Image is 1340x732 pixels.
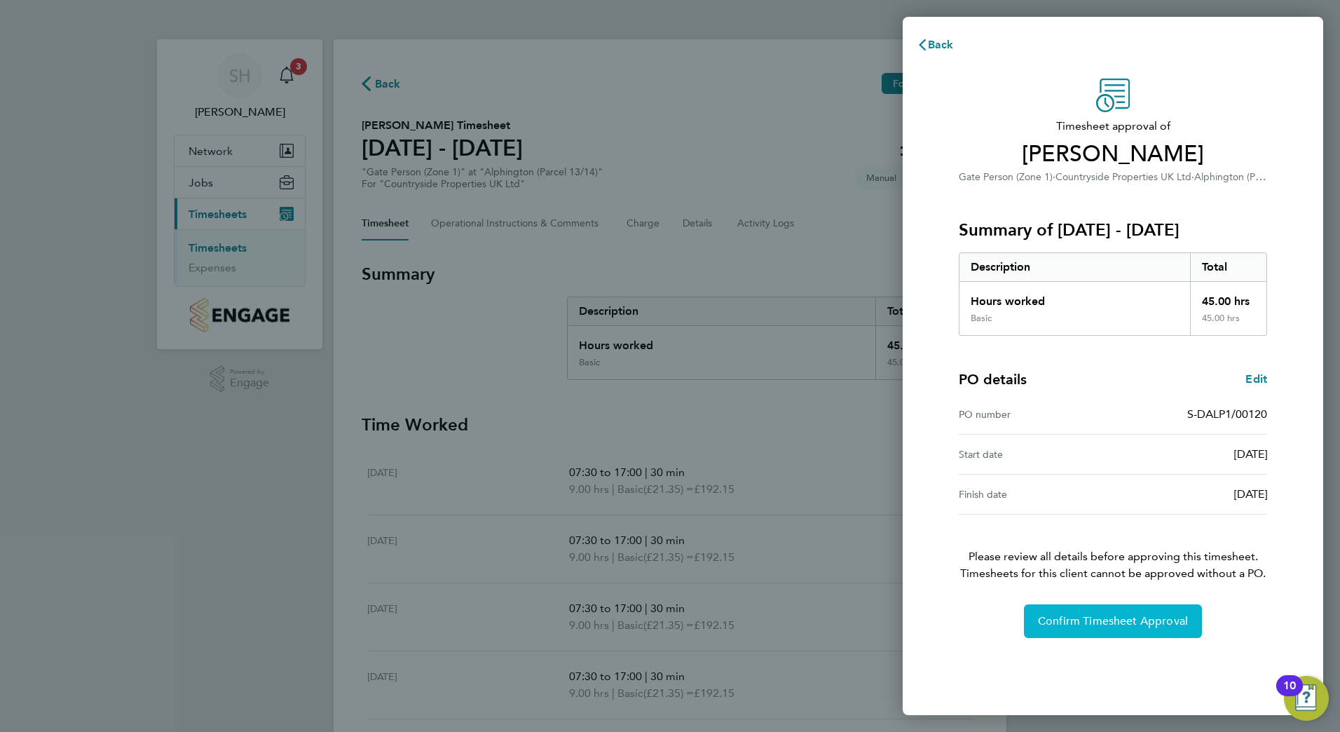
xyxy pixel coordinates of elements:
a: Edit [1245,371,1267,388]
span: Gate Person (Zone 1) [959,171,1053,183]
div: [DATE] [1113,446,1267,463]
div: PO number [959,406,1113,423]
div: Description [959,253,1190,281]
div: Summary of 18 - 24 Aug 2025 [959,252,1267,336]
div: 10 [1283,686,1296,704]
button: Open Resource Center, 10 new notifications [1284,676,1329,721]
div: Finish date [959,486,1113,503]
div: 45.00 hrs [1190,282,1267,313]
h4: PO details [959,370,1027,389]
button: Back [903,31,968,59]
span: S-DALP1/00120 [1187,407,1267,421]
div: Hours worked [959,282,1190,313]
span: Back [928,38,954,51]
span: Confirm Timesheet Approval [1038,614,1188,628]
h3: Summary of [DATE] - [DATE] [959,219,1267,241]
p: Please review all details before approving this timesheet. [942,515,1284,582]
span: Timesheets for this client cannot be approved without a PO. [942,565,1284,582]
div: [DATE] [1113,486,1267,503]
div: Basic [971,313,992,324]
button: Confirm Timesheet Approval [1024,604,1202,638]
span: Timesheet approval of [959,118,1267,135]
div: 45.00 hrs [1190,313,1267,335]
div: Start date [959,446,1113,463]
span: Alphington (Parcel 13/14) [1194,170,1308,183]
span: · [1053,171,1055,183]
span: Countryside Properties UK Ltd [1055,171,1191,183]
span: Edit [1245,372,1267,386]
span: [PERSON_NAME] [959,140,1267,168]
span: · [1191,171,1194,183]
div: Total [1190,253,1267,281]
